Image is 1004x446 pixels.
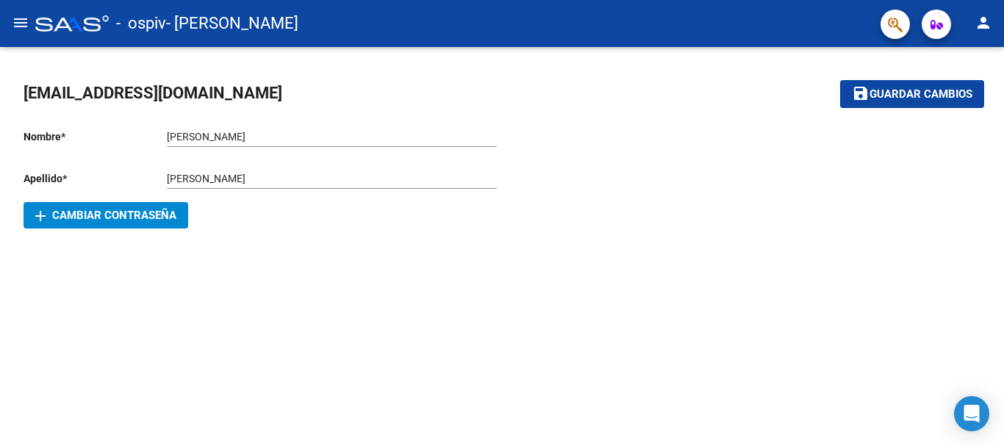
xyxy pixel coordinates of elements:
[12,14,29,32] mat-icon: menu
[24,170,167,187] p: Apellido
[954,396,989,431] div: Open Intercom Messenger
[166,7,298,40] span: - [PERSON_NAME]
[24,84,282,102] span: [EMAIL_ADDRESS][DOMAIN_NAME]
[852,84,869,102] mat-icon: save
[24,202,188,229] button: Cambiar Contraseña
[975,14,992,32] mat-icon: person
[32,207,49,225] mat-icon: add
[116,7,166,40] span: - ospiv
[869,88,972,101] span: Guardar cambios
[840,80,984,107] button: Guardar cambios
[35,209,176,222] span: Cambiar Contraseña
[24,129,167,145] p: Nombre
